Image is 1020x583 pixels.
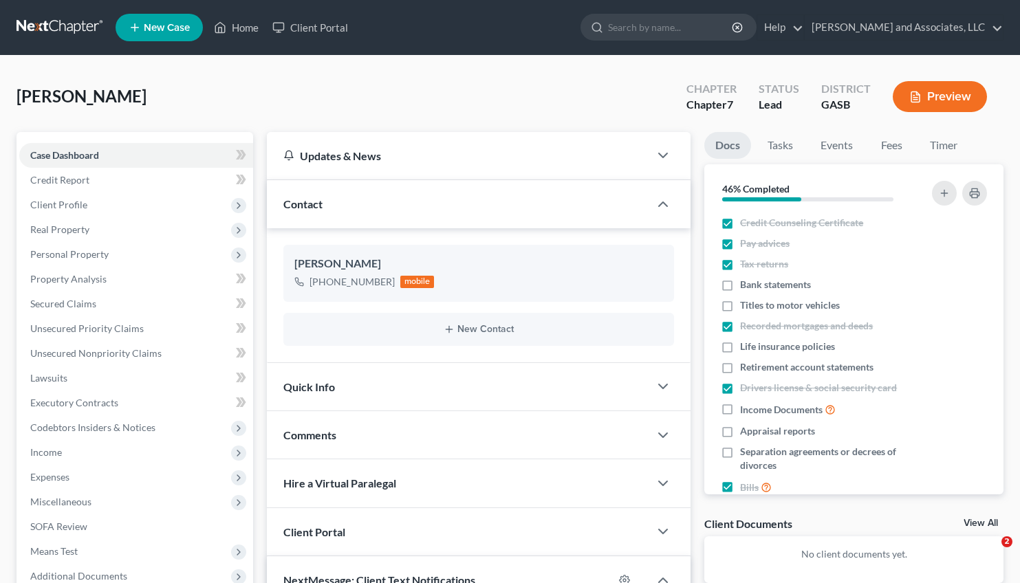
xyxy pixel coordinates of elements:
[821,81,871,97] div: District
[283,197,323,210] span: Contact
[30,520,87,532] span: SOFA Review
[686,97,737,113] div: Chapter
[722,183,790,195] strong: 46% Completed
[30,199,87,210] span: Client Profile
[19,267,253,291] a: Property Analysis
[893,81,987,112] button: Preview
[757,15,803,40] a: Help
[310,275,395,289] div: [PHONE_NUMBER]
[265,15,355,40] a: Client Portal
[283,428,336,441] span: Comments
[30,347,162,359] span: Unsecured Nonpriority Claims
[19,316,253,341] a: Unsecured Priority Claims
[30,545,78,557] span: Means Test
[283,476,396,489] span: Hire a Virtual Paralegal
[964,518,998,528] a: View All
[686,81,737,97] div: Chapter
[30,570,127,582] span: Additional Documents
[30,223,89,235] span: Real Property
[19,341,253,366] a: Unsecured Nonpriority Claims
[740,424,815,438] span: Appraisal reports
[740,403,823,417] span: Income Documents
[30,149,99,161] span: Case Dashboard
[805,15,1003,40] a: [PERSON_NAME] and Associates, LLC
[30,496,91,507] span: Miscellaneous
[759,97,799,113] div: Lead
[400,276,435,288] div: mobile
[608,14,734,40] input: Search by name...
[19,366,253,390] a: Lawsuits
[19,291,253,316] a: Secured Claims
[30,471,69,483] span: Expenses
[919,132,968,159] a: Timer
[30,298,96,309] span: Secured Claims
[757,132,804,159] a: Tasks
[740,278,811,291] span: Bank statements
[283,148,633,163] div: Updates & News
[30,446,62,458] span: Income
[207,15,265,40] a: Home
[30,322,144,334] span: Unsecured Priority Claims
[144,23,190,33] span: New Case
[740,257,788,271] span: Tax returns
[17,86,147,106] span: [PERSON_NAME]
[704,132,751,159] a: Docs
[704,516,792,531] div: Client Documents
[30,273,107,285] span: Property Analysis
[740,216,863,230] span: Credit Counseling Certificate
[759,81,799,97] div: Status
[740,381,897,395] span: Drivers license & social security card
[283,525,345,538] span: Client Portal
[740,319,873,333] span: Recorded mortgages and deeds
[740,360,873,374] span: Retirement account statements
[740,445,917,472] span: Separation agreements or decrees of divorces
[30,397,118,408] span: Executory Contracts
[19,168,253,192] a: Credit Report
[821,97,871,113] div: GASB
[740,481,759,494] span: Bills
[19,390,253,415] a: Executory Contracts
[294,256,664,272] div: [PERSON_NAME]
[740,340,835,353] span: Life insurance policies
[715,547,992,561] p: No client documents yet.
[30,174,89,186] span: Credit Report
[30,372,67,384] span: Lawsuits
[810,132,864,159] a: Events
[30,421,155,433] span: Codebtors Insiders & Notices
[283,380,335,393] span: Quick Info
[869,132,913,159] a: Fees
[294,324,664,335] button: New Contact
[740,298,840,312] span: Titles to motor vehicles
[727,98,733,111] span: 7
[1001,536,1012,547] span: 2
[19,514,253,539] a: SOFA Review
[973,536,1006,569] iframe: Intercom live chat
[30,248,109,260] span: Personal Property
[19,143,253,168] a: Case Dashboard
[740,236,790,250] span: Pay advices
